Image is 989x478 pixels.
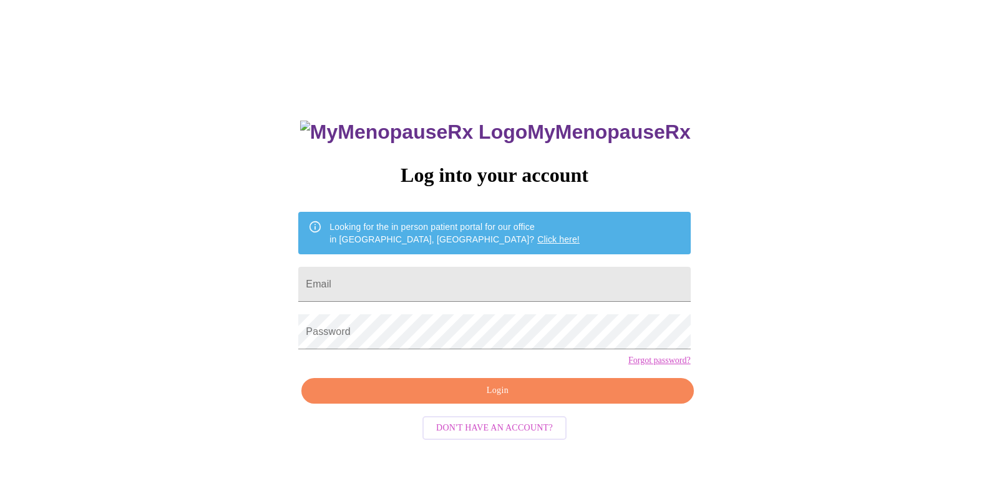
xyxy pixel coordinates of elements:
[300,121,527,144] img: MyMenopauseRx Logo
[628,356,691,366] a: Forgot password?
[329,216,580,251] div: Looking for the in person patient portal for our office in [GEOGRAPHIC_DATA], [GEOGRAPHIC_DATA]?
[537,234,580,244] a: Click here!
[300,121,691,144] h3: MyMenopauseRx
[422,416,567,441] button: Don't have an account?
[316,383,679,399] span: Login
[298,164,690,187] h3: Log into your account
[436,421,553,436] span: Don't have an account?
[301,378,693,404] button: Login
[419,421,570,432] a: Don't have an account?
